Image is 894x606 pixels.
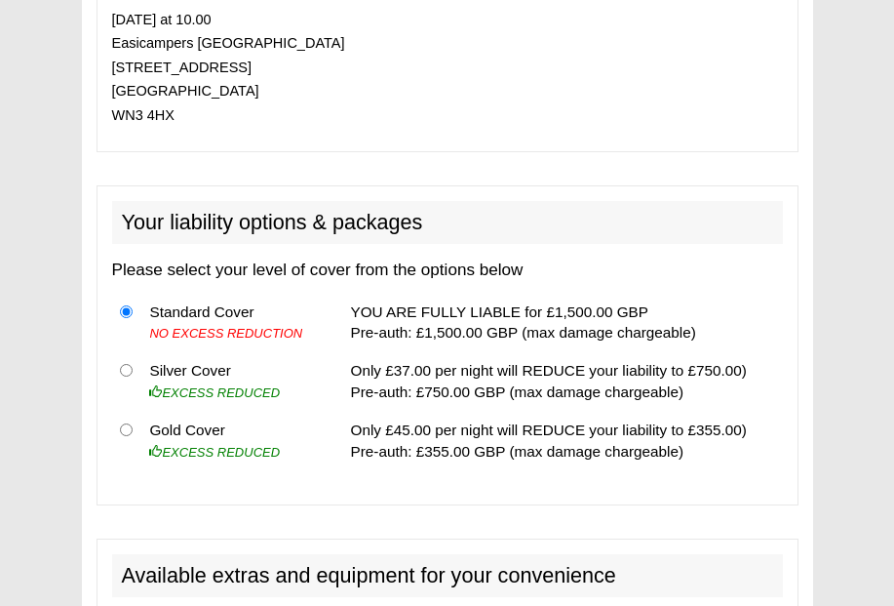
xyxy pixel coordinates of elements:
[112,201,783,244] h2: Your liability options & packages
[342,352,782,412] td: Only £37.00 per night will REDUCE your liability to £750.00) Pre-auth: £750.00 GBP (max damage ch...
[149,326,302,341] i: NO EXCESS REDUCTION
[149,385,280,400] i: EXCESS REDUCED
[112,259,783,282] p: Please select your level of cover from the options below
[342,293,782,352] td: YOU ARE FULLY LIABLE for £1,500.00 GBP Pre-auth: £1,500.00 GBP (max damage chargeable)
[141,293,321,352] td: Standard Cover
[141,411,321,469] td: Gold Cover
[141,352,321,412] td: Silver Cover
[112,554,783,597] h2: Available extras and equipment for your convenience
[112,12,345,123] small: [DATE] at 10.00 Easicampers [GEOGRAPHIC_DATA] [STREET_ADDRESS] [GEOGRAPHIC_DATA] WN3 4HX
[342,411,782,469] td: Only £45.00 per night will REDUCE your liability to £355.00) Pre-auth: £355.00 GBP (max damage ch...
[149,445,280,460] i: EXCESS REDUCED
